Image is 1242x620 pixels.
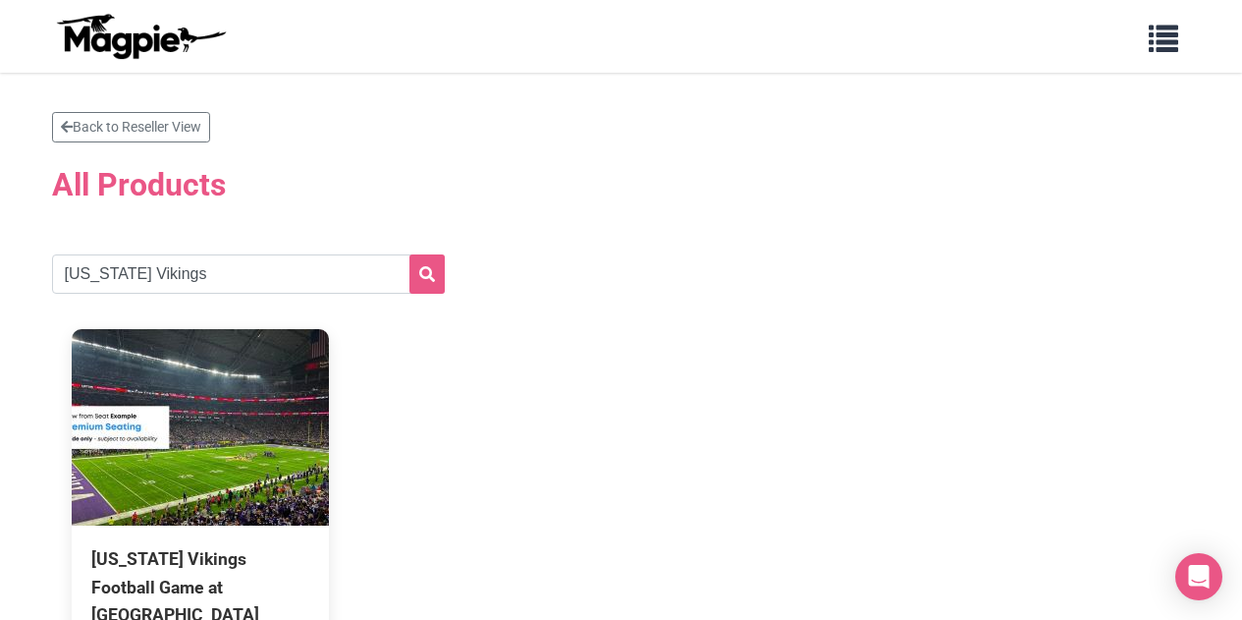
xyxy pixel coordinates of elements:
[52,254,445,294] input: Search products...
[72,329,329,526] img: Minnesota Vikings Football Game at US Bank Stadium
[52,154,1191,215] h2: All Products
[52,13,229,60] img: logo-ab69f6fb50320c5b225c76a69d11143b.png
[52,112,210,142] a: Back to Reseller View
[1175,553,1222,600] div: Open Intercom Messenger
